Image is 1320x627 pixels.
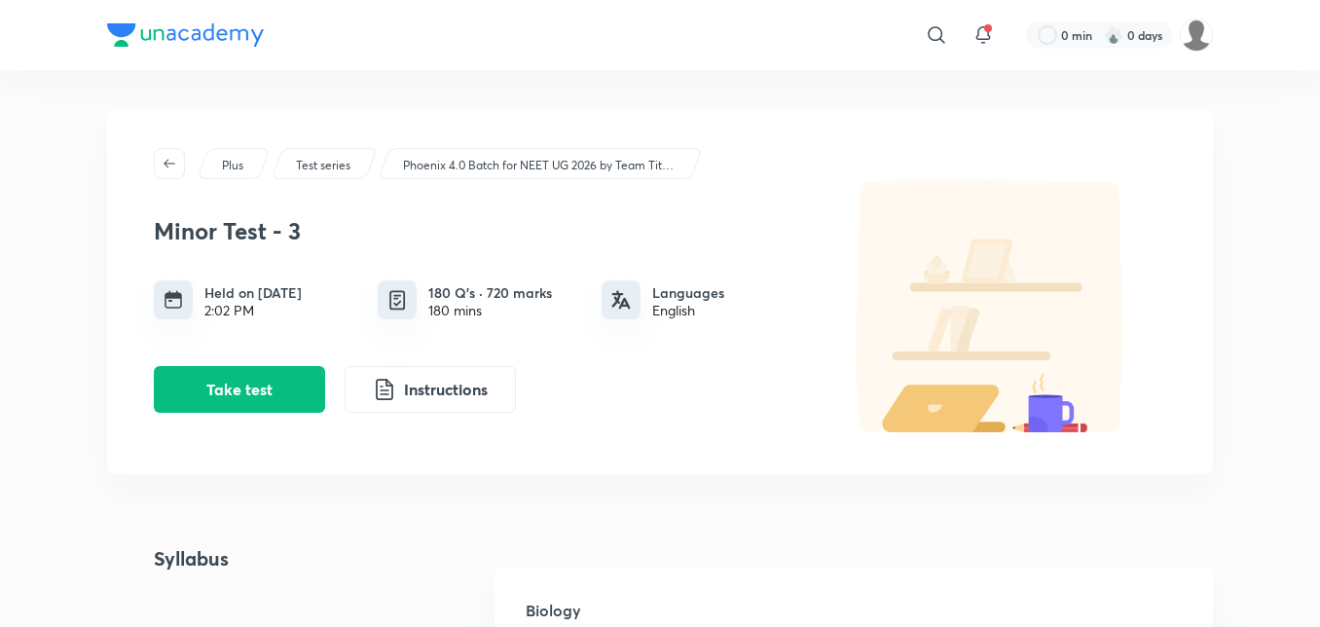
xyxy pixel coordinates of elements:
h3: Minor Test - 3 [154,217,806,245]
img: languages [611,290,631,310]
p: Plus [222,157,243,174]
button: Instructions [345,366,516,413]
p: Test series [296,157,350,174]
h6: Held on [DATE] [204,282,302,303]
a: Phoenix 4.0 Batch for NEET UG 2026 by Team Titans [400,157,679,174]
h6: 180 Q’s · 720 marks [428,282,552,303]
h6: Languages [652,282,724,303]
img: Company Logo [107,23,264,47]
img: timing [164,290,183,310]
a: Test series [293,157,354,174]
div: 180 mins [428,303,552,318]
img: Barsha Singh [1180,18,1213,52]
a: Plus [219,157,247,174]
img: streak [1104,25,1123,45]
img: instruction [373,378,396,401]
img: default [816,179,1166,432]
div: English [652,303,724,318]
p: Phoenix 4.0 Batch for NEET UG 2026 by Team Titans [403,157,676,174]
div: 2:02 PM [204,303,302,318]
button: Take test [154,366,325,413]
img: quiz info [385,288,410,313]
